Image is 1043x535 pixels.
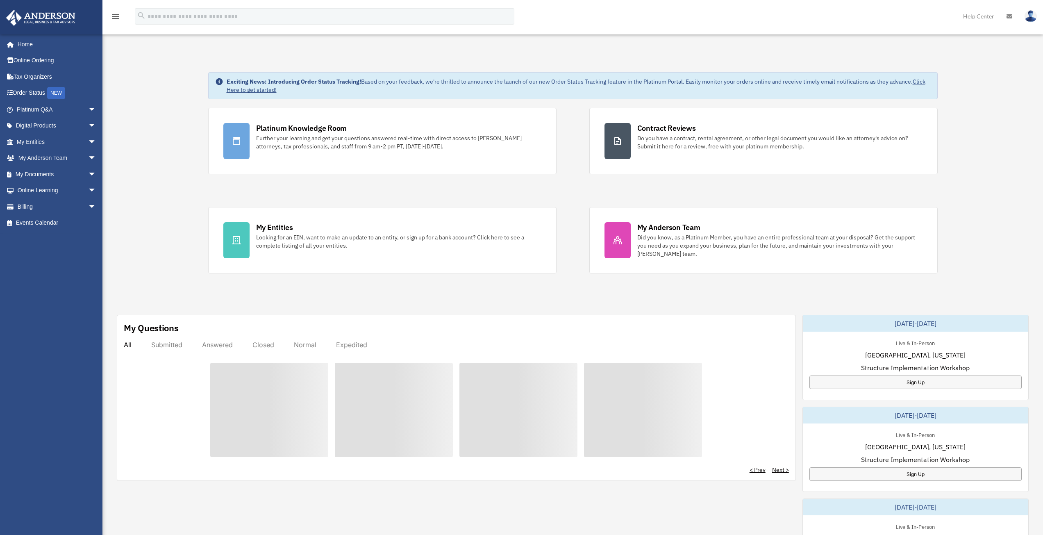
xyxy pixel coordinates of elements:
[637,233,923,258] div: Did you know, as a Platinum Member, you have an entire professional team at your disposal? Get th...
[750,466,766,474] a: < Prev
[803,407,1028,423] div: [DATE]-[DATE]
[6,134,109,150] a: My Entitiesarrow_drop_down
[809,376,1022,389] a: Sign Up
[889,430,941,439] div: Live & In-Person
[889,522,941,530] div: Live & In-Person
[88,118,105,134] span: arrow_drop_down
[137,11,146,20] i: search
[47,87,65,99] div: NEW
[6,85,109,102] a: Order StatusNEW
[88,134,105,150] span: arrow_drop_down
[589,207,938,273] a: My Anderson Team Did you know, as a Platinum Member, you have an entire professional team at your...
[294,341,316,349] div: Normal
[6,68,109,85] a: Tax Organizers
[6,118,109,134] a: Digital Productsarrow_drop_down
[256,123,347,133] div: Platinum Knowledge Room
[6,166,109,182] a: My Documentsarrow_drop_down
[6,198,109,215] a: Billingarrow_drop_down
[6,150,109,166] a: My Anderson Teamarrow_drop_down
[256,222,293,232] div: My Entities
[88,166,105,183] span: arrow_drop_down
[111,11,120,21] i: menu
[111,14,120,21] a: menu
[889,338,941,347] div: Live & In-Person
[336,341,367,349] div: Expedited
[803,315,1028,332] div: [DATE]-[DATE]
[6,215,109,231] a: Events Calendar
[772,466,789,474] a: Next >
[6,182,109,199] a: Online Learningarrow_drop_down
[88,101,105,118] span: arrow_drop_down
[208,207,557,273] a: My Entities Looking for an EIN, want to make an update to an entity, or sign up for a bank accoun...
[227,77,931,94] div: Based on your feedback, we're thrilled to announce the launch of our new Order Status Tracking fe...
[637,222,700,232] div: My Anderson Team
[151,341,182,349] div: Submitted
[861,363,970,373] span: Structure Implementation Workshop
[809,467,1022,481] a: Sign Up
[865,442,966,452] span: [GEOGRAPHIC_DATA], [US_STATE]
[6,101,109,118] a: Platinum Q&Aarrow_drop_down
[637,123,696,133] div: Contract Reviews
[861,455,970,464] span: Structure Implementation Workshop
[256,233,541,250] div: Looking for an EIN, want to make an update to an entity, or sign up for a bank account? Click her...
[252,341,274,349] div: Closed
[6,52,109,69] a: Online Ordering
[1025,10,1037,22] img: User Pic
[227,78,925,93] a: Click Here to get started!
[4,10,78,26] img: Anderson Advisors Platinum Portal
[208,108,557,174] a: Platinum Knowledge Room Further your learning and get your questions answered real-time with dire...
[589,108,938,174] a: Contract Reviews Do you have a contract, rental agreement, or other legal document you would like...
[865,350,966,360] span: [GEOGRAPHIC_DATA], [US_STATE]
[124,322,179,334] div: My Questions
[88,182,105,199] span: arrow_drop_down
[202,341,233,349] div: Answered
[803,499,1028,515] div: [DATE]-[DATE]
[6,36,105,52] a: Home
[637,134,923,150] div: Do you have a contract, rental agreement, or other legal document you would like an attorney's ad...
[124,341,132,349] div: All
[227,78,361,85] strong: Exciting News: Introducing Order Status Tracking!
[88,150,105,167] span: arrow_drop_down
[256,134,541,150] div: Further your learning and get your questions answered real-time with direct access to [PERSON_NAM...
[88,198,105,215] span: arrow_drop_down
